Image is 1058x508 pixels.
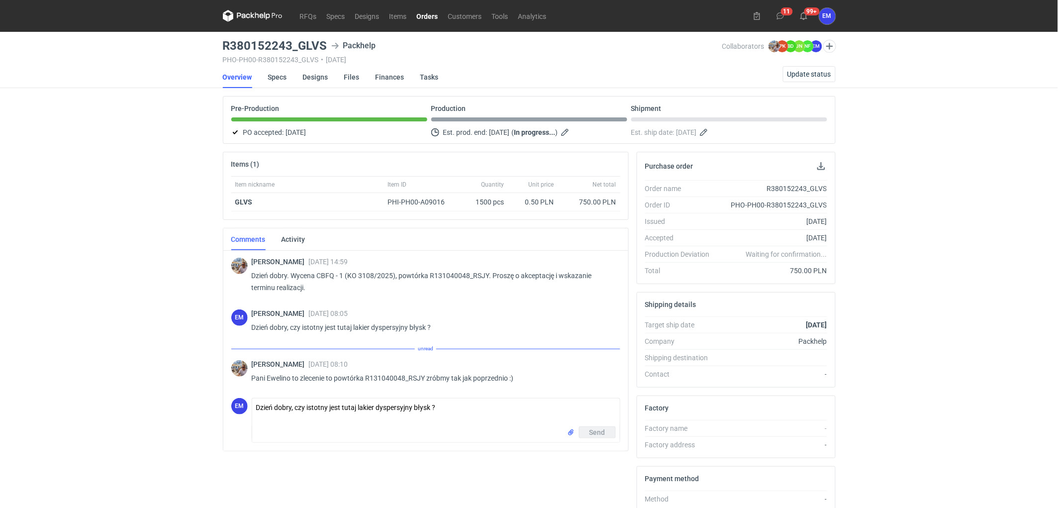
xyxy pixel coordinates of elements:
[746,249,827,259] em: Waiting for confirmation...
[231,309,248,326] figcaption: EM
[645,423,718,433] div: Factory name
[718,184,827,194] div: R380152243_GLVS
[512,197,554,207] div: 0.50 PLN
[793,40,805,52] figcaption: JN
[676,126,697,138] span: [DATE]
[718,216,827,226] div: [DATE]
[223,10,283,22] svg: Packhelp Pro
[309,309,348,317] span: [DATE] 08:05
[513,10,552,22] a: Analytics
[796,8,812,24] button: 99+
[806,321,827,329] strong: [DATE]
[645,216,718,226] div: Issued
[443,10,487,22] a: Customers
[231,228,266,250] a: Comments
[556,128,558,136] em: )
[631,126,827,138] div: Est. ship date:
[787,71,831,78] span: Update status
[645,404,669,412] h2: Factory
[819,8,836,24] button: EM
[388,181,407,189] span: Item ID
[645,184,718,194] div: Order name
[810,40,822,52] figcaption: EM
[231,104,280,112] p: Pre-Production
[252,309,309,317] span: [PERSON_NAME]
[699,126,711,138] button: Edit estimated shipping date
[385,10,412,22] a: Items
[560,126,572,138] button: Edit estimated production end date
[718,266,827,276] div: 750.00 PLN
[514,128,556,136] strong: In progress...
[489,126,510,138] span: [DATE]
[231,258,248,274] img: Michał Palasek
[529,181,554,189] span: Unit price
[722,42,765,50] span: Collaborators
[286,126,306,138] span: [DATE]
[252,321,612,333] p: Dzień dobry, czy istotny jest tutaj lakier dyspersyjny błysk ?
[295,10,322,22] a: RFQs
[645,369,718,379] div: Contact
[631,104,662,112] p: Shipment
[785,40,797,52] figcaption: BD
[487,10,513,22] a: Tools
[376,66,404,88] a: Finances
[645,301,696,308] h2: Shipping details
[645,494,718,504] div: Method
[231,398,248,414] div: Ewelina Macek
[235,198,253,206] strong: GLVS
[431,126,627,138] div: Est. prod. end:
[512,128,514,136] em: (
[252,360,309,368] span: [PERSON_NAME]
[231,160,260,168] h2: Items (1)
[783,66,836,82] button: Update status
[645,336,718,346] div: Company
[718,336,827,346] div: Packhelp
[718,423,827,433] div: -
[431,104,466,112] p: Production
[645,249,718,259] div: Production Deviation
[331,40,376,52] div: Packhelp
[223,40,327,52] h3: R380152243_GLVS
[268,66,287,88] a: Specs
[415,343,436,354] span: unread
[303,66,328,88] a: Designs
[252,258,309,266] span: [PERSON_NAME]
[322,10,350,22] a: Specs
[231,360,248,377] img: Michał Palasek
[769,40,780,52] img: Michał Palasek
[593,181,616,189] span: Net total
[718,369,827,379] div: -
[802,40,814,52] figcaption: NF
[645,353,718,363] div: Shipping destination
[231,309,248,326] div: Ewelina Macek
[718,200,827,210] div: PHO-PH00-R380152243_GLVS
[321,56,324,64] span: •
[718,494,827,504] div: -
[252,372,612,384] p: Pani Ewelino to zlecenie to powtórka R131040048_RSJY zróbmy tak jak poprzednio :)
[815,160,827,172] button: Download PO
[223,56,722,64] div: PHO-PH00-R380152243_GLVS [DATE]
[481,181,504,189] span: Quantity
[718,233,827,243] div: [DATE]
[309,360,348,368] span: [DATE] 08:10
[772,8,788,24] button: 11
[235,181,275,189] span: Item nickname
[819,8,836,24] div: Ewelina Macek
[350,10,385,22] a: Designs
[223,66,252,88] a: Overview
[231,398,248,414] figcaption: EM
[231,126,427,138] div: PO accepted:
[388,197,455,207] div: PHI-PH00-A09016
[252,270,612,294] p: Dzień dobry. Wycena CBFQ - 1 (KO 3108/2025), powtórka R131040048_RSJY. Proszę o akceptację i wska...
[645,320,718,330] div: Target ship date
[645,440,718,450] div: Factory address
[589,429,605,436] span: Send
[823,40,836,53] button: Edit collaborators
[344,66,360,88] a: Files
[562,197,616,207] div: 750.00 PLN
[420,66,439,88] a: Tasks
[309,258,348,266] span: [DATE] 14:59
[645,162,693,170] h2: Purchase order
